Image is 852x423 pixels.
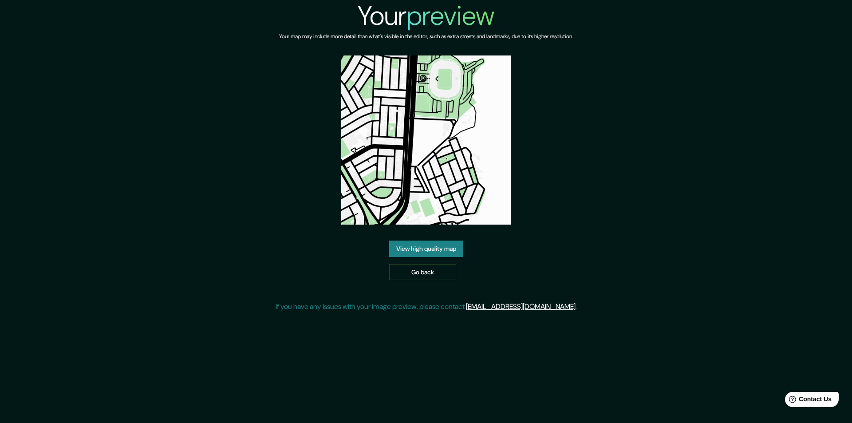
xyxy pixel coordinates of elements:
a: [EMAIL_ADDRESS][DOMAIN_NAME] [466,302,576,311]
a: Go back [389,264,456,281]
a: View high quality map [389,241,463,257]
img: created-map-preview [341,55,510,225]
iframe: Help widget launcher [773,388,842,413]
p: If you have any issues with your image preview, please contact . [276,301,577,312]
h6: Your map may include more detail than what's visible in the editor, such as extra streets and lan... [279,32,573,41]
